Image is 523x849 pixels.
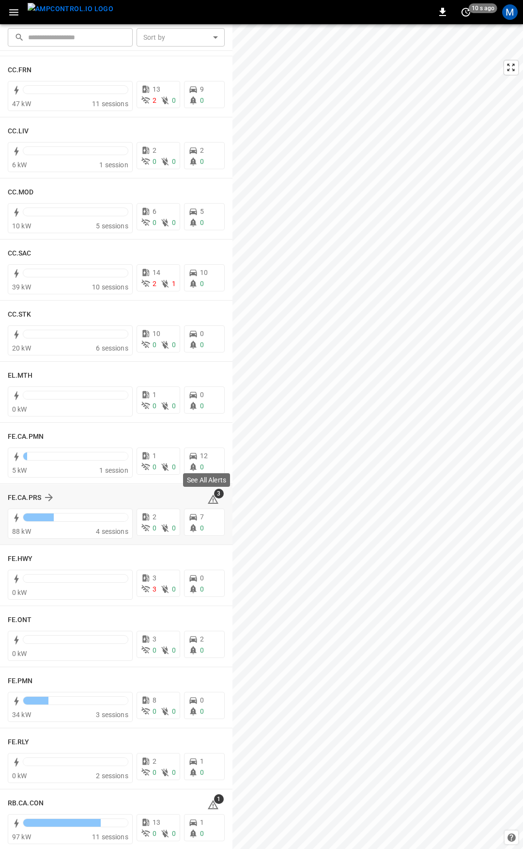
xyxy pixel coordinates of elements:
[172,769,176,776] span: 0
[96,528,128,535] span: 4 sessions
[96,344,128,352] span: 6 sessions
[172,830,176,837] span: 0
[458,4,474,20] button: set refresh interval
[172,280,176,288] span: 1
[8,65,32,76] h6: CC.FRN
[153,269,160,276] span: 14
[214,489,224,498] span: 3
[12,772,27,780] span: 0 kW
[172,219,176,226] span: 0
[92,833,128,841] span: 11 sessions
[153,757,156,765] span: 2
[187,475,226,485] p: See All Alerts
[96,711,128,719] span: 3 sessions
[99,466,128,474] span: 1 session
[200,280,204,288] span: 0
[8,737,30,748] h6: FE.RLY
[153,513,156,521] span: 2
[172,463,176,471] span: 0
[96,222,128,230] span: 5 sessions
[12,161,27,169] span: 6 kW
[153,818,160,826] span: 13
[200,452,208,460] span: 12
[200,513,204,521] span: 7
[172,158,176,165] span: 0
[200,635,204,643] span: 2
[200,146,204,154] span: 2
[12,711,31,719] span: 34 kW
[172,707,176,715] span: 0
[12,650,27,657] span: 0 kW
[200,830,204,837] span: 0
[8,126,29,137] h6: CC.LIV
[200,818,204,826] span: 1
[172,96,176,104] span: 0
[214,794,224,804] span: 1
[172,402,176,410] span: 0
[8,248,31,259] h6: CC.SAC
[96,772,128,780] span: 2 sessions
[12,528,31,535] span: 88 kW
[200,707,204,715] span: 0
[153,696,156,704] span: 8
[8,493,41,503] h6: FE.CA.PRS
[200,341,204,349] span: 0
[153,219,156,226] span: 0
[200,208,204,215] span: 5
[153,158,156,165] span: 0
[153,574,156,582] span: 3
[153,524,156,532] span: 0
[12,222,31,230] span: 10 kW
[99,161,128,169] span: 1 session
[232,24,523,849] canvas: Map
[28,3,113,15] img: ampcontrol.io logo
[153,85,160,93] span: 13
[8,798,44,809] h6: RB.CA.CON
[153,452,156,460] span: 1
[153,208,156,215] span: 6
[469,3,497,13] span: 10 s ago
[153,463,156,471] span: 0
[12,405,27,413] span: 0 kW
[172,524,176,532] span: 0
[12,344,31,352] span: 20 kW
[172,585,176,593] span: 0
[153,146,156,154] span: 2
[200,524,204,532] span: 0
[200,463,204,471] span: 0
[200,96,204,104] span: 0
[12,589,27,596] span: 0 kW
[92,100,128,108] span: 11 sessions
[172,341,176,349] span: 0
[153,707,156,715] span: 0
[172,646,176,654] span: 0
[200,330,204,337] span: 0
[200,757,204,765] span: 1
[200,85,204,93] span: 9
[200,391,204,399] span: 0
[502,4,518,20] div: profile-icon
[12,283,31,291] span: 39 kW
[200,769,204,776] span: 0
[12,833,31,841] span: 97 kW
[200,585,204,593] span: 0
[8,554,33,564] h6: FE.HWY
[153,402,156,410] span: 0
[8,432,44,442] h6: FE.CA.PMN
[200,402,204,410] span: 0
[153,830,156,837] span: 0
[153,646,156,654] span: 0
[200,646,204,654] span: 0
[200,574,204,582] span: 0
[200,696,204,704] span: 0
[153,585,156,593] span: 3
[92,283,128,291] span: 10 sessions
[8,615,32,625] h6: FE.ONT
[153,769,156,776] span: 0
[153,635,156,643] span: 3
[153,330,160,337] span: 10
[153,96,156,104] span: 2
[200,158,204,165] span: 0
[12,100,31,108] span: 47 kW
[153,391,156,399] span: 1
